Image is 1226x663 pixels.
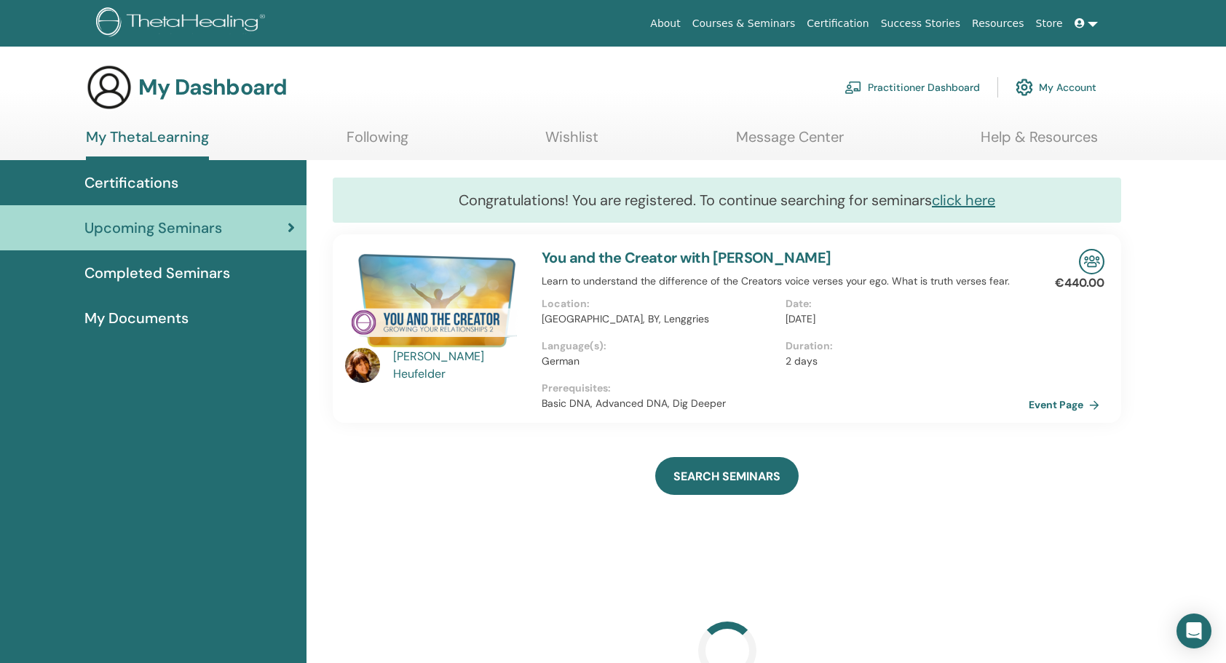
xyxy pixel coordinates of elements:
a: You and the Creator with [PERSON_NAME] [542,248,831,267]
img: generic-user-icon.jpg [86,64,133,111]
a: Event Page [1029,394,1105,416]
a: Wishlist [545,128,598,156]
span: My Documents [84,307,189,329]
div: Open Intercom Messenger [1176,614,1211,648]
h3: My Dashboard [138,74,287,100]
p: Learn to understand the difference of the Creators voice verses your ego. What is truth verses fear. [542,274,1029,289]
a: My Account [1016,71,1096,103]
span: Completed Seminars [84,262,230,284]
p: [GEOGRAPHIC_DATA], BY, Lenggries [542,311,777,327]
img: cog.svg [1016,75,1033,100]
a: My ThetaLearning [86,128,209,160]
p: German [542,354,777,369]
span: SEARCH SEMINARS [673,469,780,484]
a: Certification [801,10,874,37]
img: logo.png [96,7,270,40]
img: chalkboard-teacher.svg [845,81,862,94]
a: Store [1030,10,1069,37]
a: [PERSON_NAME] Heufelder [393,348,528,383]
p: [DATE] [786,311,1021,327]
a: click here [932,191,995,210]
div: Congratulations! You are registered. To continue searching for seminars [333,178,1121,223]
span: Upcoming Seminars [84,217,222,239]
a: About [644,10,686,37]
p: Language(s) : [542,338,777,354]
a: Message Center [736,128,844,156]
a: Following [347,128,408,156]
span: Certifications [84,172,178,194]
a: Resources [966,10,1030,37]
a: SEARCH SEMINARS [655,457,799,495]
a: Practitioner Dashboard [845,71,980,103]
p: Duration : [786,338,1021,354]
a: Courses & Seminars [687,10,802,37]
img: You and the Creator [345,249,524,352]
a: Help & Resources [981,128,1098,156]
a: Success Stories [875,10,966,37]
img: In-Person Seminar [1079,249,1104,274]
p: Prerequisites : [542,381,1029,396]
p: 2 days [786,354,1021,369]
p: Basic DNA, Advanced DNA, Dig Deeper [542,396,1029,411]
img: default.jpg [345,348,380,383]
p: €440.00 [1055,274,1104,292]
p: Location : [542,296,777,311]
p: Date : [786,296,1021,311]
